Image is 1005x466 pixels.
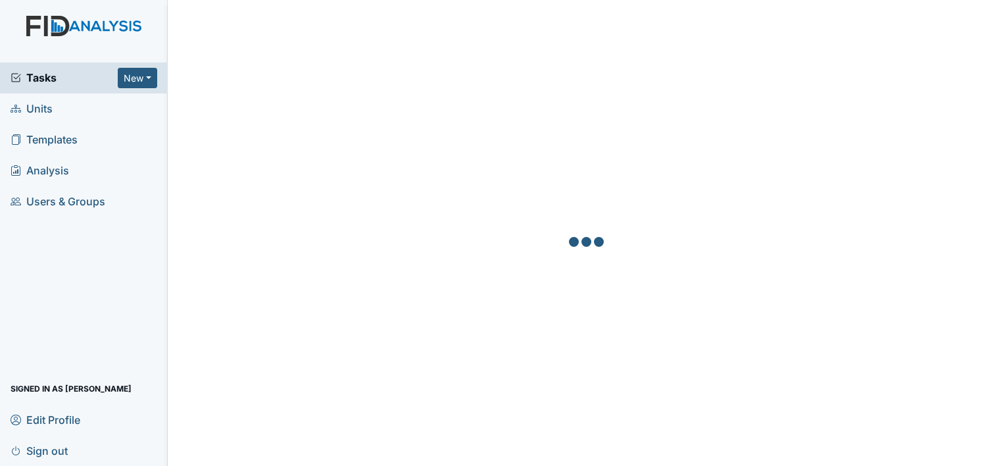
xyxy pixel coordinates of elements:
[11,192,105,212] span: Users & Groups
[11,99,53,119] span: Units
[11,70,118,86] a: Tasks
[11,130,78,150] span: Templates
[11,409,80,430] span: Edit Profile
[11,161,69,181] span: Analysis
[11,440,68,461] span: Sign out
[11,378,132,399] span: Signed in as [PERSON_NAME]
[118,68,157,88] button: New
